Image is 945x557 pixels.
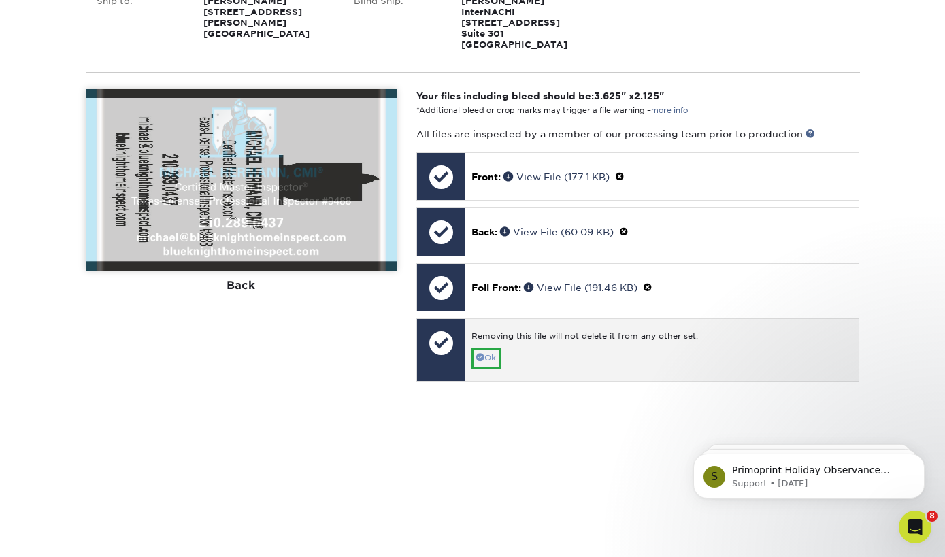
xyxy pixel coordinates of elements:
[927,511,938,522] span: 8
[471,348,501,369] a: Ok
[634,90,659,101] span: 2.125
[471,331,852,348] div: Removing this file will not delete it from any other set.
[416,106,688,115] small: *Additional bleed or crop marks may trigger a file warning –
[673,425,945,520] iframe: Intercom notifications message
[416,90,664,101] strong: Your files including bleed should be: " x "
[651,106,688,115] a: more info
[899,511,931,543] iframe: Intercom live chat
[594,90,621,101] span: 3.625
[503,171,610,182] a: View File (177.1 KB)
[471,282,521,293] span: Foil Front:
[86,271,397,301] div: Back
[471,171,501,182] span: Front:
[524,282,637,293] a: View File (191.46 KB)
[416,127,859,141] p: All files are inspected by a member of our processing team prior to production.
[471,226,497,237] span: Back:
[500,226,614,237] a: View File (60.09 KB)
